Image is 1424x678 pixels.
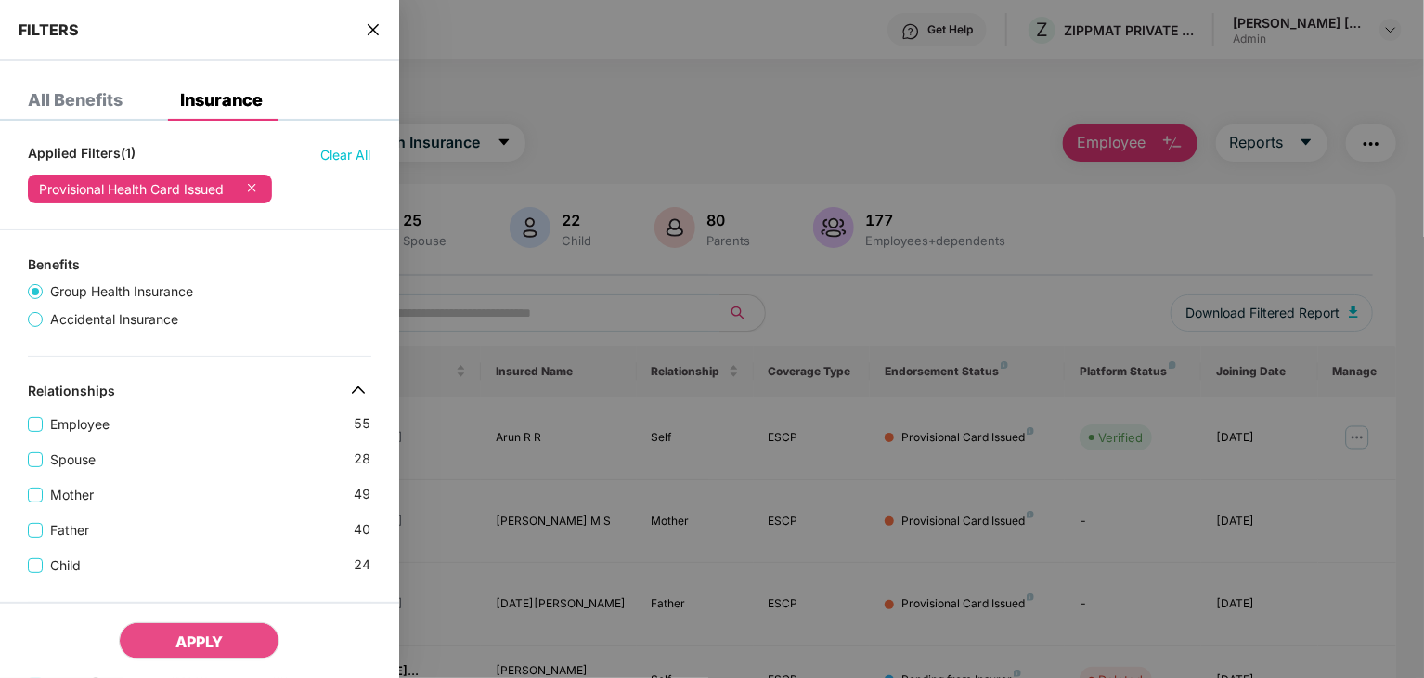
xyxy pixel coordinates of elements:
[43,309,186,330] span: Accidental Insurance
[43,520,97,541] span: Father
[28,145,136,165] span: Applied Filters(1)
[43,414,117,435] span: Employee
[355,554,371,576] span: 24
[43,281,201,302] span: Group Health Insurance
[119,622,279,659] button: APPLY
[175,632,223,651] span: APPLY
[321,145,371,165] span: Clear All
[355,484,371,505] span: 49
[28,383,115,405] div: Relationships
[39,182,224,197] div: Provisional Health Card Issued
[43,485,101,505] span: Mother
[28,91,123,110] div: All Benefits
[43,450,103,470] span: Spouse
[343,375,373,405] img: svg+xml;base64,PHN2ZyB4bWxucz0iaHR0cDovL3d3dy53My5vcmcvMjAwMC9zdmciIHdpZHRoPSIzMiIgaGVpZ2h0PSIzMi...
[43,555,88,576] span: Child
[355,519,371,541] span: 40
[180,91,263,110] div: Insurance
[19,20,79,39] span: FILTERS
[366,20,381,39] span: close
[355,413,371,435] span: 55
[355,449,371,470] span: 28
